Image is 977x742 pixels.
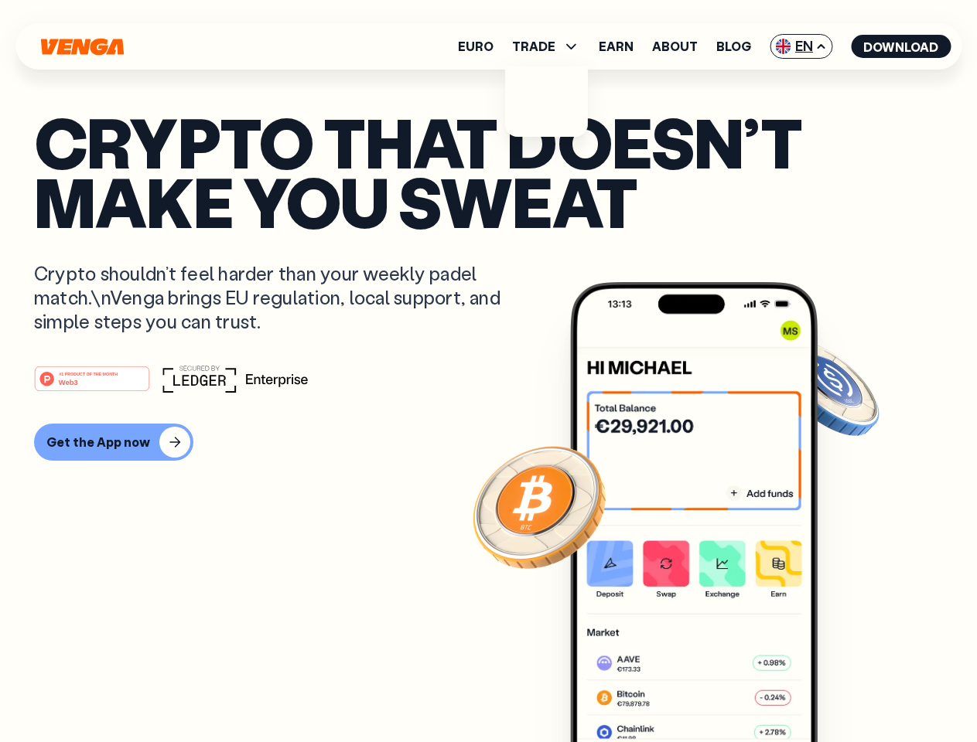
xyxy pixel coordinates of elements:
svg: Home [39,38,125,56]
tspan: Web3 [59,377,78,386]
a: About [652,40,698,53]
img: USDC coin [771,332,883,444]
div: Get the App now [46,434,150,450]
a: Euro [458,40,494,53]
span: EN [770,34,832,59]
img: flag-uk [775,39,791,54]
a: #1 PRODUCT OF THE MONTHWeb3 [34,375,150,395]
img: Bitcoin [470,437,609,576]
a: Get the App now [34,424,943,461]
p: Crypto shouldn’t feel harder than your weekly padel match.\nVenga brings EU regulation, local sup... [34,261,523,334]
a: Earn [599,40,634,53]
button: Download [851,35,951,58]
span: TRADE [512,37,580,56]
tspan: #1 PRODUCT OF THE MONTH [59,371,118,376]
span: TRADE [512,40,555,53]
a: Blog [716,40,751,53]
button: Get the App now [34,424,193,461]
p: Crypto that doesn’t make you sweat [34,112,943,230]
